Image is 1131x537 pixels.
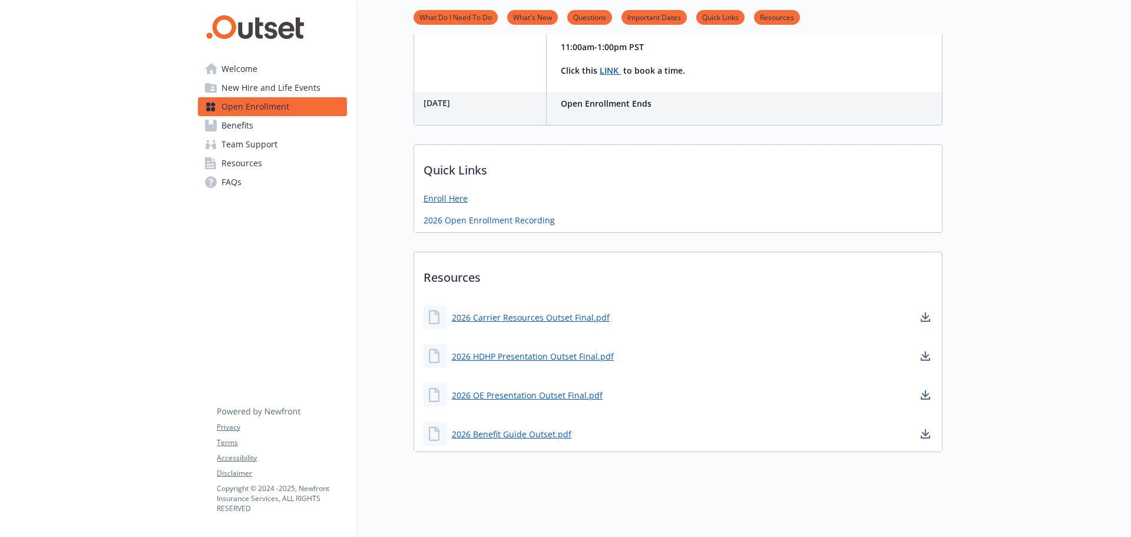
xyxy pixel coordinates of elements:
[507,11,558,22] a: What's New
[918,427,932,441] a: download document
[221,116,253,135] span: Benefits
[217,437,346,448] a: Terms
[221,60,257,78] span: Welcome
[198,60,347,78] a: Welcome
[414,145,942,189] p: Quick Links
[918,310,932,324] a: download document
[198,116,347,135] a: Benefits
[198,173,347,192] a: FAQs
[221,154,262,173] span: Resources
[561,41,644,52] strong: 11:00am-1:00pm PST
[198,78,347,97] a: New Hire and Life Events
[623,65,685,76] strong: to book a time.
[621,11,687,22] a: Important Dates
[221,97,289,116] span: Open Enrollment
[452,311,610,324] a: 2026 Carrier Resources Outset Final.pdf
[561,65,597,76] strong: Click this
[567,11,612,22] a: Questions
[452,389,603,401] a: 2026 OE Presentation Outset Final.pdf
[561,98,652,109] strong: Open Enrollment Ends
[217,453,346,463] a: Accessibility
[918,388,932,402] a: download document
[414,252,942,296] p: Resources
[452,350,614,363] a: 2026 HDHP Presentation Outset Final.pdf
[414,11,498,22] a: What Do I Need To Do
[696,11,745,22] a: Quick Links
[424,192,468,205] a: Enroll Here
[600,65,621,76] a: LINK
[221,135,277,154] span: Team Support
[217,468,346,479] a: Disclaimer
[754,11,800,22] a: Resources
[198,135,347,154] a: Team Support
[221,173,242,192] span: FAQs
[217,483,346,513] p: Copyright © 2024 - 2025 , Newfront Insurance Services, ALL RIGHTS RESERVED
[198,97,347,116] a: Open Enrollment
[452,428,571,440] a: 2026 Benefit Guide Outset.pdf
[918,349,932,363] a: download document
[424,214,555,226] a: 2026 Open Enrollment Recording
[217,422,346,433] a: Privacy
[198,154,347,173] a: Resources
[600,65,619,76] strong: LINK
[424,97,541,109] p: [DATE]
[221,78,320,97] span: New Hire and Life Events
